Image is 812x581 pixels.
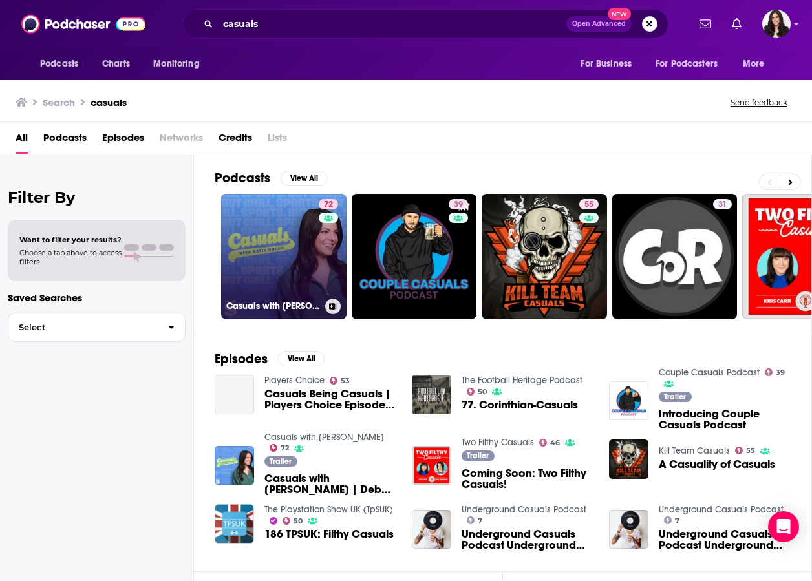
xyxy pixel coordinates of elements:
span: 7 [478,518,482,524]
p: Saved Searches [8,291,186,304]
span: Casuals with [PERSON_NAME] | Debuts [DATE] [264,473,396,495]
a: Credits [219,127,252,154]
input: Search podcasts, credits, & more... [218,14,566,34]
button: Open AdvancedNew [566,16,632,32]
a: 7 [664,516,680,524]
span: 7 [675,518,679,524]
span: 50 [478,389,487,395]
a: A Casuality of Casuals [659,459,775,470]
span: More [743,55,765,73]
div: Search podcasts, credits, & more... [182,9,668,39]
h3: Casuals with [PERSON_NAME] [226,301,320,312]
a: 77. Corinthian-Casuals [412,375,451,414]
a: 39 [449,199,468,209]
img: 186 TPSUK: Filthy Casuals [215,504,254,544]
img: A Casuality of Casuals [609,439,648,479]
span: Want to filter your results? [19,235,122,244]
h2: Podcasts [215,170,270,186]
a: Players Choice [264,375,325,386]
a: 186 TPSUK: Filthy Casuals [264,529,394,540]
a: 31 [713,199,732,209]
span: 72 [324,198,333,211]
h3: Search [43,96,75,109]
span: Coming Soon: Two Filthy Casuals! [462,468,593,490]
div: Open Intercom Messenger [768,511,799,542]
a: 39 [352,194,477,319]
a: Casuals with Katie Nolan | Debuts January 21st [264,473,396,495]
span: Podcasts [40,55,78,73]
a: All [16,127,28,154]
span: Trailer [467,452,489,460]
a: Show notifications dropdown [694,13,716,35]
span: For Podcasters [656,55,718,73]
span: For Business [581,55,632,73]
a: Couple Casuals Podcast [659,367,760,378]
a: 77. Corinthian-Casuals [462,399,578,410]
span: Open Advanced [572,21,626,27]
span: Trailer [664,393,686,401]
span: Trailer [270,458,292,465]
a: 55 [579,199,599,209]
a: 7 [467,516,483,524]
button: Select [8,313,186,342]
span: 50 [294,518,303,524]
span: Select [8,323,158,332]
button: Send feedback [727,97,791,108]
a: 55 [735,447,756,454]
span: 31 [718,198,727,211]
span: 72 [281,445,289,451]
button: open menu [572,52,648,76]
button: View All [281,171,327,186]
a: Two Filthy Casuals [462,437,534,448]
a: 72 [270,444,290,452]
a: Episodes [102,127,144,154]
span: Networks [160,127,203,154]
a: Casuals Being Casuals | Players Choice Episode 47 [264,388,396,410]
a: 50 [283,517,303,525]
img: User Profile [762,10,791,38]
a: Charts [94,52,138,76]
a: 39 [765,368,785,376]
a: 46 [539,439,561,447]
a: Introducing Couple Casuals Podcast [659,408,791,430]
a: PodcastsView All [215,170,327,186]
button: open menu [734,52,781,76]
img: Underground Casuals Podcast Underground Casuals 010 [412,510,451,549]
img: Casuals with Katie Nolan | Debuts January 21st [215,446,254,485]
a: Underground Casuals Podcast Underground Casuals 004 [659,529,791,551]
a: Underground Casuals Podcast Underground Casuals 010 [462,529,593,551]
a: Introducing Couple Casuals Podcast [609,381,648,421]
a: Podcasts [43,127,87,154]
span: 55 [746,448,755,454]
button: open menu [144,52,216,76]
span: Monitoring [153,55,199,73]
a: Coming Soon: Two Filthy Casuals! [412,446,451,485]
span: Choose a tab above to access filters. [19,248,122,266]
a: Underground Casuals Podcast [659,504,784,515]
span: 39 [454,198,463,211]
img: Underground Casuals Podcast Underground Casuals 004 [609,510,648,549]
a: Show notifications dropdown [727,13,747,35]
a: Podchaser - Follow, Share and Rate Podcasts [21,12,145,36]
a: 53 [330,377,350,385]
a: 72Casuals with [PERSON_NAME] [221,194,347,319]
span: Charts [102,55,130,73]
span: 53 [341,378,350,384]
a: EpisodesView All [215,351,325,367]
a: The Playstation Show UK (TpSUK) [264,504,393,515]
span: Lists [268,127,287,154]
